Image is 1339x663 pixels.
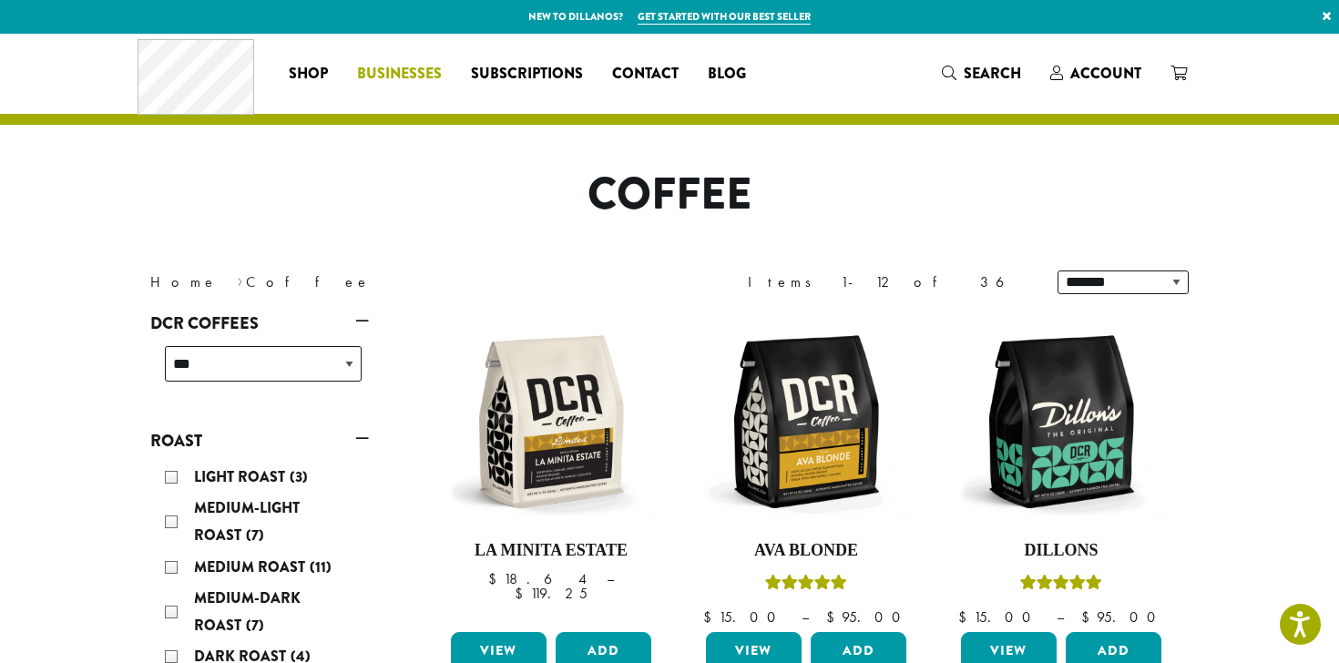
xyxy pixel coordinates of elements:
[150,339,369,403] div: DCR Coffees
[150,271,642,293] nav: Breadcrumb
[1057,607,1064,627] span: –
[1081,607,1164,627] bdi: 95.00
[150,272,218,291] a: Home
[612,63,679,86] span: Contact
[290,466,308,487] span: (3)
[488,569,589,588] bdi: 18.64
[446,541,656,561] h4: La Minita Estate
[194,497,300,546] span: Medium-Light Roast
[703,607,784,627] bdi: 15.00
[471,63,583,86] span: Subscriptions
[765,572,847,599] div: Rated 5.00 out of 5
[1070,63,1141,84] span: Account
[274,59,342,88] a: Shop
[150,308,369,339] a: DCR Coffees
[958,607,974,627] span: $
[956,541,1166,561] h4: Dillons
[826,607,842,627] span: $
[237,265,243,293] span: ›
[708,63,746,86] span: Blog
[446,317,656,625] a: La Minita Estate
[701,317,911,625] a: Ava BlondeRated 5.00 out of 5
[194,466,290,487] span: Light Roast
[246,525,264,546] span: (7)
[826,607,909,627] bdi: 95.00
[137,168,1202,221] h1: Coffee
[927,58,1036,88] a: Search
[1081,607,1097,627] span: $
[701,541,911,561] h4: Ava Blonde
[1020,572,1102,599] div: Rated 5.00 out of 5
[956,317,1166,526] img: DCR-12oz-Dillons-Stock-scaled.png
[748,271,1030,293] div: Items 1-12 of 36
[194,556,310,577] span: Medium Roast
[515,584,588,603] bdi: 119.25
[515,584,530,603] span: $
[607,569,614,588] span: –
[446,317,656,526] img: DCR-12oz-La-Minita-Estate-Stock-scaled.png
[246,615,264,636] span: (7)
[958,607,1039,627] bdi: 15.00
[150,425,369,456] a: Roast
[488,569,504,588] span: $
[638,9,811,25] a: Get started with our best seller
[703,607,719,627] span: $
[289,63,328,86] span: Shop
[964,63,1021,84] span: Search
[701,317,911,526] img: DCR-12oz-Ava-Blonde-Stock-scaled.png
[310,556,332,577] span: (11)
[956,317,1166,625] a: DillonsRated 5.00 out of 5
[357,63,442,86] span: Businesses
[194,587,301,636] span: Medium-Dark Roast
[802,607,809,627] span: –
